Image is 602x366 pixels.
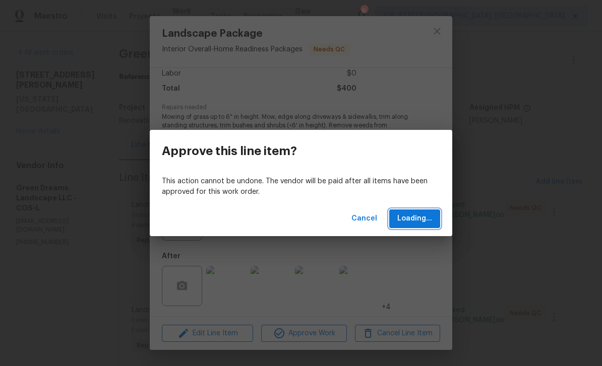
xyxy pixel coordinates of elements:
button: Cancel [347,209,381,228]
span: Loading... [397,212,432,225]
h3: Approve this line item? [162,144,297,158]
span: Cancel [351,212,377,225]
button: Loading... [389,209,440,228]
p: This action cannot be undone. The vendor will be paid after all items have been approved for this... [162,176,440,197]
